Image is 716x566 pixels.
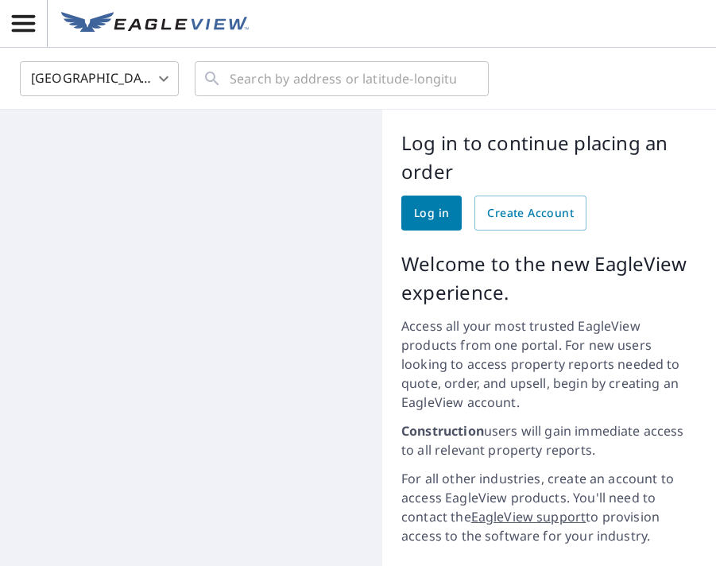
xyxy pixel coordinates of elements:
[471,508,586,525] a: EagleView support
[230,56,456,101] input: Search by address or latitude-longitude
[401,421,697,459] p: users will gain immediate access to all relevant property reports.
[401,422,484,440] strong: Construction
[401,196,462,231] a: Log in
[474,196,586,231] a: Create Account
[401,316,697,412] p: Access all your most trusted EagleView products from one portal. For new users looking to access ...
[401,250,697,307] p: Welcome to the new EagleView experience.
[20,56,179,101] div: [GEOGRAPHIC_DATA]
[414,204,449,223] span: Log in
[401,129,697,186] p: Log in to continue placing an order
[401,469,697,545] p: For all other industries, create an account to access EagleView products. You'll need to contact ...
[487,204,574,223] span: Create Account
[61,12,249,36] img: EV Logo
